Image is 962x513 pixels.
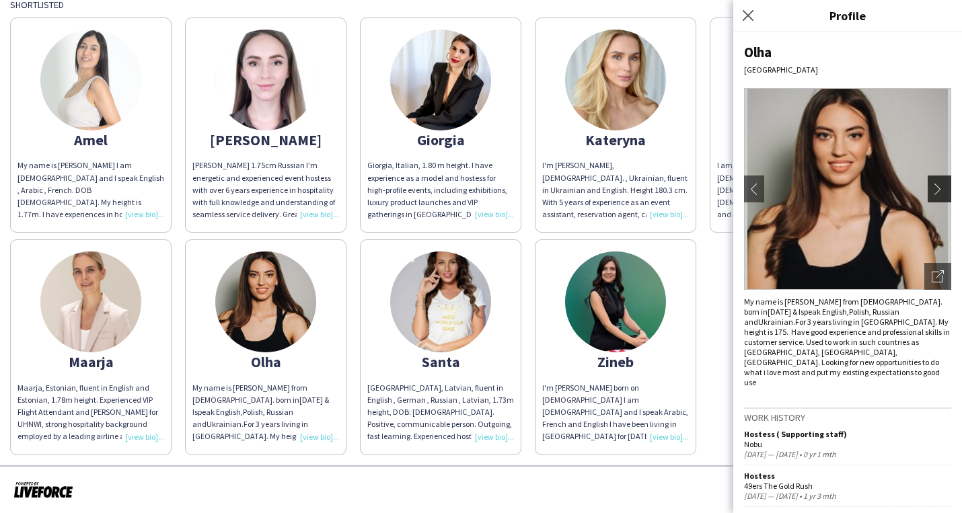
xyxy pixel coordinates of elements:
div: Amel [17,134,164,146]
span: Russian and [192,407,293,429]
img: thumb-6819dc3398d8b.jpeg [40,251,141,352]
img: thumb-68c2cbf3dec2e.jpeg [215,30,316,130]
div: Maarja, Estonian, fluent in English and Estonian, 1.78m height. Experienced VIP Flight Attendant ... [17,382,164,443]
img: thumb-66b264d8949b5.jpeg [40,30,141,130]
div: Giorgia [367,134,514,146]
div: Olha [744,43,951,61]
div: Nobu [744,439,951,449]
div: I'm [PERSON_NAME] born on [DEMOGRAPHIC_DATA] I am [DEMOGRAPHIC_DATA] and I speak Arabic, French a... [542,382,689,443]
div: I'm [PERSON_NAME], [DEMOGRAPHIC_DATA]. , Ukrainian, fluent in Ukrainian and English. Height 180.3... [542,159,689,221]
div: My name is [PERSON_NAME] I am [DEMOGRAPHIC_DATA] and I speak English , Arabic , French. DOB [DEMO... [17,159,164,221]
div: Kateryna [542,134,689,146]
div: [GEOGRAPHIC_DATA] [744,65,951,75]
div: [GEOGRAPHIC_DATA], Latvian, fluent in English , German , Russian , Latvian, 1.73m height, DOB: [D... [367,382,514,443]
div: Zineb [542,356,689,368]
div: 49ers The Gold Rush [744,481,951,491]
div: Olha [192,356,339,368]
img: thumb-62d470ed85d64.jpeg [215,251,316,352]
img: thumb-167354389163c040d3eec95.jpeg [390,30,491,130]
img: thumb-67c98d805fc58.jpeg [565,30,666,130]
span: Ukrainian. [758,317,795,327]
div: Open photos pop-in [924,263,951,290]
div: Maarja [17,356,164,368]
div: I am [PERSON_NAME], born on [DEMOGRAPHIC_DATA]. I'm half [DEMOGRAPHIC_DATA], half [DEMOGRAPHIC_DA... [717,159,864,221]
img: thumb-8fa862a2-4ba6-4d8c-b812-4ab7bb08ac6d.jpg [565,251,666,352]
h3: Profile [733,7,962,24]
span: For 3 years living in [GEOGRAPHIC_DATA]. My height is 175. Have good experience and professional ... [744,317,950,387]
div: [PERSON_NAME] [717,134,864,146]
div: [PERSON_NAME] 1.75cm Russian I’m energetic and experienced event hostess with over 6 years experi... [192,159,339,221]
img: thumb-63d0164d2fa80.jpg [390,251,491,352]
div: Hostess ( Supporting staff) [744,429,951,439]
div: [DATE] — [DATE] • 0 yr 1 mth [744,449,951,459]
span: speak English, [194,407,243,417]
span: Polish, [849,307,871,317]
div: Giorgia, Italian, 1.80 m height. I have experience as a model and hostess for high-profile events... [367,159,514,221]
span: speak English, [801,307,849,317]
span: My name is [PERSON_NAME] from [DEMOGRAPHIC_DATA]. born in [192,383,307,405]
img: Powered by Liveforce [13,480,73,499]
img: Crew avatar or photo [744,88,951,290]
span: [DATE] & I [768,307,801,317]
span: Russian and [744,307,899,327]
span: Polish, [243,407,265,417]
span: Ukrainian. [207,419,244,429]
div: Santa [367,356,514,368]
div: [DATE] — [DATE] • 1 yr 3 mth [744,491,951,501]
h3: Work history [744,411,951,424]
span: My name is [PERSON_NAME] from [DEMOGRAPHIC_DATA]. born in [744,297,942,317]
div: [PERSON_NAME] [192,134,339,146]
div: Hostess [744,471,951,481]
